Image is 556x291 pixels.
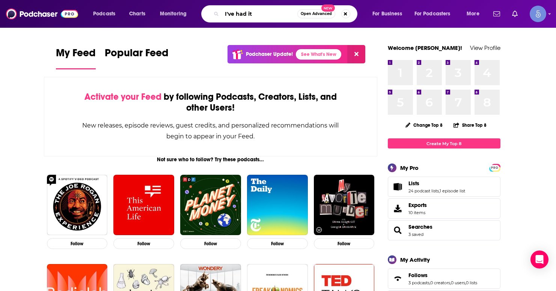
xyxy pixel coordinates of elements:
[414,9,451,19] span: For Podcasters
[401,120,448,130] button: Change Top 8
[113,238,174,249] button: Follow
[466,280,477,285] a: 0 lists
[372,9,402,19] span: For Business
[105,46,169,69] a: Popular Feed
[430,280,450,285] a: 0 creators
[408,272,477,279] a: Follows
[461,8,489,20] button: open menu
[124,8,150,20] a: Charts
[82,120,340,142] div: New releases, episode reviews, guest credits, and personalized recommendations will begin to appe...
[439,188,440,193] span: ,
[450,280,451,285] span: ,
[390,273,405,284] a: Follows
[408,202,427,208] span: Exports
[88,8,125,20] button: open menu
[470,44,500,51] a: View Profile
[408,210,427,215] span: 10 items
[155,8,196,20] button: open menu
[301,12,332,16] span: Open Advanced
[246,51,293,57] p: Podchaser Update!
[467,9,479,19] span: More
[390,203,405,214] span: Exports
[490,165,499,170] a: PRO
[56,46,96,64] span: My Feed
[367,8,411,20] button: open menu
[208,5,365,22] div: Search podcasts, credits, & more...
[408,180,419,187] span: Lists
[222,8,297,20] input: Search podcasts, credits, & more...
[388,138,500,148] a: Create My Top 8
[247,238,308,249] button: Follow
[247,175,308,235] img: The Daily
[6,7,78,21] img: Podchaser - Follow, Share and Rate Podcasts
[314,238,375,249] button: Follow
[451,280,465,285] a: 0 users
[321,4,335,12] span: New
[388,268,500,289] span: Follows
[56,46,96,69] a: My Feed
[530,6,546,22] img: User Profile
[84,91,161,102] span: Activate your Feed
[408,272,428,279] span: Follows
[44,156,378,163] div: Not sure who to follow? Try these podcasts...
[388,220,500,240] span: Searches
[388,44,462,51] a: Welcome [PERSON_NAME]!
[180,238,241,249] button: Follow
[296,49,341,60] a: See What's New
[105,46,169,64] span: Popular Feed
[408,232,423,237] a: 3 saved
[465,280,466,285] span: ,
[160,9,187,19] span: Monitoring
[314,175,375,235] img: My Favorite Murder with Karen Kilgariff and Georgia Hardstark
[530,6,546,22] button: Show profile menu
[408,188,439,193] a: 24 podcast lists
[530,250,548,268] div: Open Intercom Messenger
[400,164,419,171] div: My Pro
[47,238,108,249] button: Follow
[180,175,241,235] img: Planet Money
[490,165,499,171] span: PRO
[490,7,503,20] a: Show notifications dropdown
[453,118,487,132] button: Share Top 8
[530,6,546,22] span: Logged in as Spiral5-G1
[408,180,465,187] a: Lists
[47,175,108,235] img: The Joe Rogan Experience
[509,7,521,20] a: Show notifications dropdown
[390,225,405,235] a: Searches
[440,188,465,193] a: 1 episode list
[390,181,405,192] a: Lists
[93,9,115,19] span: Podcasts
[408,223,432,230] a: Searches
[408,280,429,285] a: 3 podcasts
[113,175,174,235] img: This American Life
[400,256,430,263] div: My Activity
[129,9,145,19] span: Charts
[82,91,340,113] div: by following Podcasts, Creators, Lists, and other Users!
[388,177,500,197] span: Lists
[410,8,461,20] button: open menu
[297,9,335,18] button: Open AdvancedNew
[388,198,500,219] a: Exports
